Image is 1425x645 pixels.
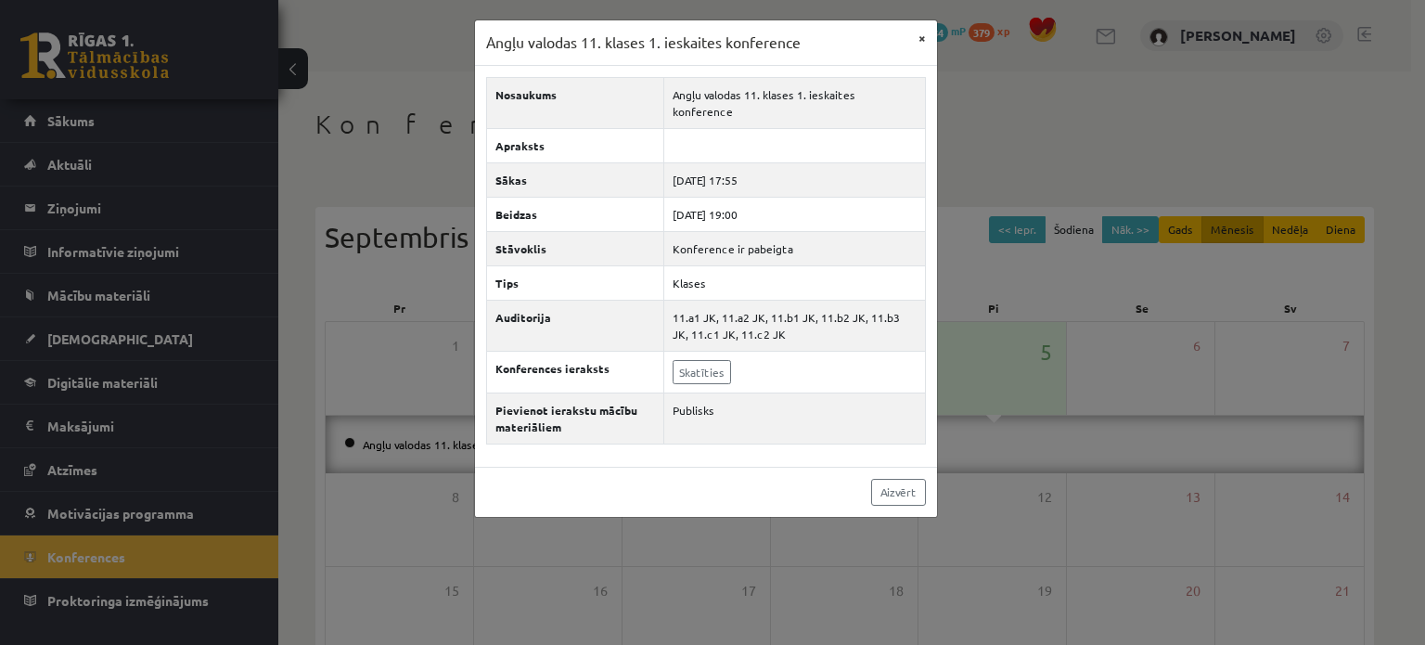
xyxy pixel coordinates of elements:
th: Konferences ieraksts [486,351,663,393]
th: Beidzas [486,197,663,231]
th: Nosaukums [486,77,663,128]
th: Sākas [486,162,663,197]
td: [DATE] 17:55 [663,162,925,197]
th: Tips [486,265,663,300]
td: Klases [663,265,925,300]
th: Apraksts [486,128,663,162]
a: Skatīties [673,360,731,384]
h3: Angļu valodas 11. klases 1. ieskaites konference [486,32,801,54]
td: Publisks [663,393,925,444]
button: × [907,20,937,56]
td: 11.a1 JK, 11.a2 JK, 11.b1 JK, 11.b2 JK, 11.b3 JK, 11.c1 JK, 11.c2 JK [663,300,925,351]
td: [DATE] 19:00 [663,197,925,231]
th: Auditorija [486,300,663,351]
th: Pievienot ierakstu mācību materiāliem [486,393,663,444]
td: Konference ir pabeigta [663,231,925,265]
td: Angļu valodas 11. klases 1. ieskaites konference [663,77,925,128]
a: Aizvērt [871,479,926,506]
th: Stāvoklis [486,231,663,265]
